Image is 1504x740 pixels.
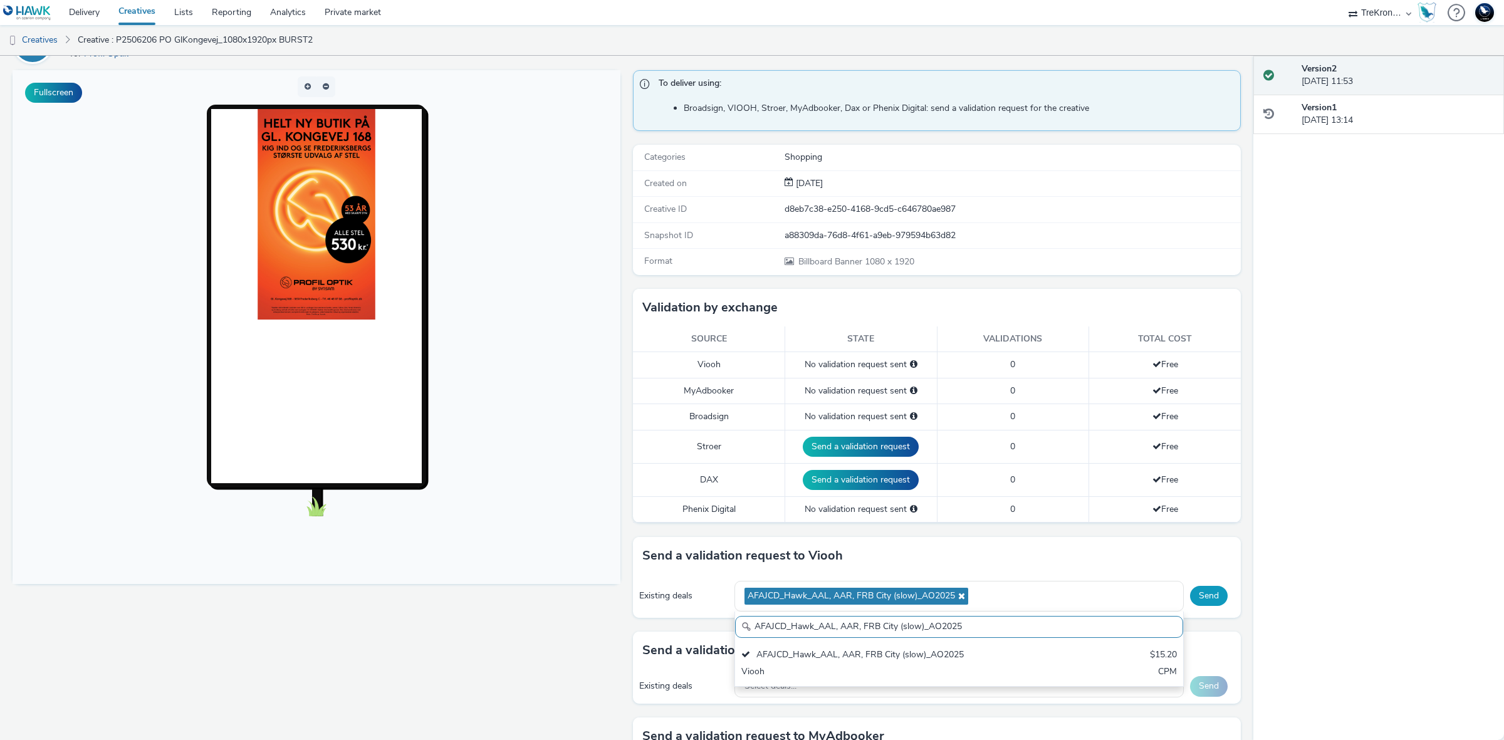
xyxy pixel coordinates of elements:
div: CPM [1158,665,1177,680]
div: Existing deals [639,680,728,692]
span: 0 [1010,440,1015,452]
div: Shopping [785,151,1240,164]
strong: Version 2 [1302,63,1337,75]
span: Select deals... [744,681,796,692]
img: Support Hawk [1475,3,1494,22]
td: MyAdbooker [633,378,785,404]
button: Send [1190,676,1228,696]
div: Please select a deal below and click on Send to send a validation request to Viooh. [910,358,917,371]
span: 0 [1010,503,1015,515]
span: Free [1152,474,1178,486]
div: [DATE] 13:14 [1302,102,1494,127]
div: No validation request sent [791,410,931,423]
div: Please select a deal below and click on Send to send a validation request to Phenix Digital. [910,503,917,516]
div: d8eb7c38-e250-4168-9cd5-c646780ae987 [785,203,1240,216]
img: Advertisement preview [245,39,363,249]
div: No validation request sent [791,385,931,397]
span: 0 [1010,385,1015,397]
td: DAX [633,463,785,496]
div: No validation request sent [791,358,931,371]
div: [DATE] 11:53 [1302,63,1494,88]
span: Free [1152,410,1178,422]
img: dooh [6,34,19,47]
span: Free [1152,385,1178,397]
a: Profil Optik [84,48,133,60]
span: AFAJCD_Hawk_AAL, AAR, FRB City (slow)_AO2025 [748,591,955,602]
span: Categories [644,151,686,163]
div: AFAJCD_Hawk_AAL, AAR, FRB City (slow)_AO2025 [741,649,1030,663]
span: To deliver using: [659,77,1228,93]
div: Please select a deal below and click on Send to send a validation request to Broadsign. [910,410,917,423]
div: Viooh [741,665,1030,680]
span: 0 [1010,358,1015,370]
td: Stroer [633,430,785,463]
button: Send [1190,586,1228,606]
h3: Send a validation request to Broadsign [642,641,869,660]
li: Broadsign, VIOOH, Stroer, MyAdbooker, Dax or Phenix Digital: send a validation request for the cr... [684,102,1234,115]
div: No validation request sent [791,503,931,516]
a: Creative : P2506206 PO GlKongevej_1080x1920px BURST2 [71,25,319,55]
th: State [785,326,937,352]
th: Total cost [1089,326,1241,352]
span: for [70,48,84,60]
input: Search...... [735,616,1184,638]
td: Broadsign [633,404,785,430]
button: Send a validation request [803,470,919,490]
div: a88309da-76d8-4f61-a9eb-979594b63d82 [785,229,1240,242]
span: Format [644,255,672,267]
strong: Version 1 [1302,102,1337,113]
span: 0 [1010,410,1015,422]
span: 1080 x 1920 [797,256,914,268]
td: Phenix Digital [633,496,785,522]
h3: Validation by exchange [642,298,778,317]
button: Send a validation request [803,437,919,457]
span: Creative ID [644,203,687,215]
a: Hawk Academy [1418,3,1441,23]
span: Snapshot ID [644,229,693,241]
div: $15.20 [1150,649,1177,663]
div: Creation 22 August 2025, 13:14 [793,177,823,190]
div: Existing deals [639,590,728,602]
button: Fullscreen [25,83,82,103]
img: undefined Logo [3,5,51,21]
td: Viooh [633,352,785,378]
span: Free [1152,358,1178,370]
span: Created on [644,177,687,189]
img: Hawk Academy [1418,3,1436,23]
th: Validations [937,326,1089,352]
span: Billboard Banner [798,256,865,268]
span: [DATE] [793,177,823,189]
th: Source [633,326,785,352]
span: 0 [1010,474,1015,486]
h3: Send a validation request to Viooh [642,546,843,565]
span: Free [1152,503,1178,515]
div: Please select a deal below and click on Send to send a validation request to MyAdbooker. [910,385,917,397]
span: Free [1152,440,1178,452]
